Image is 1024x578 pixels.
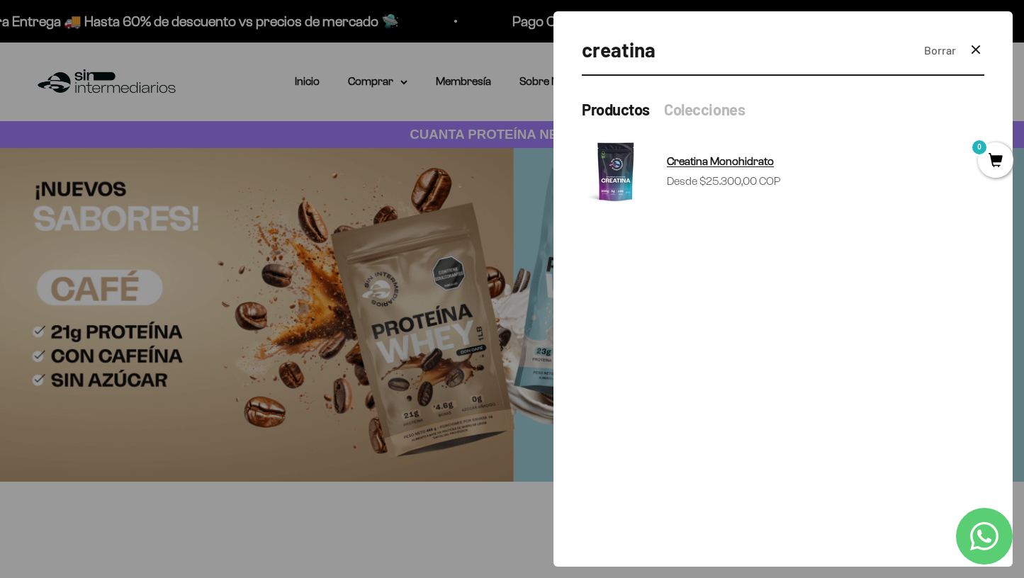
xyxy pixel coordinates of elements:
button: Borrar [924,41,956,59]
mark: 0 [971,139,988,156]
button: Productos [582,98,650,120]
img: Creatina Monohidrato [582,137,650,205]
span: Creatina Monohidrato [667,155,774,167]
a: Creatina Monohidrato Desde $25.300,00 COP [582,137,984,205]
sale-price: Desde $25.300,00 COP [667,172,781,191]
input: Buscar [582,34,913,66]
button: Colecciones [664,98,745,120]
a: 0 [978,154,1013,169]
